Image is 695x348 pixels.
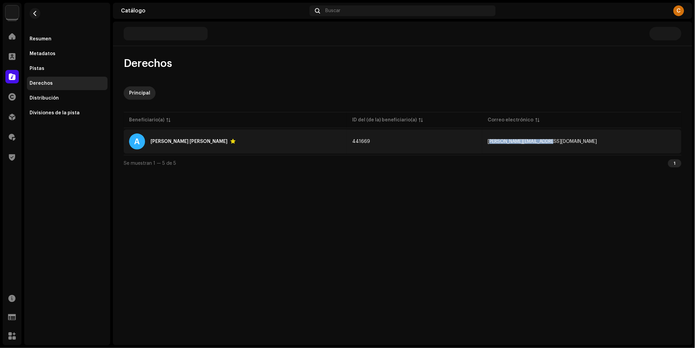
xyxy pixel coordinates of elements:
div: Principal [129,86,150,100]
div: Derechos [30,81,53,86]
span: 441669 [352,139,370,144]
div: Resumen [30,36,51,42]
div: C [673,5,684,16]
span: Derechos [124,57,172,70]
div: 1 [668,159,682,167]
span: Buscar [325,8,340,13]
div: ID del (de la) beneficiario(a) [352,117,417,123]
div: Correo electrónico [488,117,533,123]
re-m-nav-item: Metadatos [27,47,108,61]
span: Se muestran 1 — 5 de 5 [124,161,176,166]
span: andrea.rocatti@gmail.com [488,139,597,144]
re-m-nav-item: Distribución [27,91,108,105]
re-m-nav-item: Pistas [27,62,108,75]
div: A [129,133,145,150]
div: Beneficiario(a) [129,117,164,123]
re-m-nav-item: Resumen [27,32,108,46]
div: Metadatos [30,51,55,56]
div: Pistas [30,66,44,71]
div: Catálogo [121,8,307,13]
img: 297a105e-aa6c-4183-9ff4-27133c00f2e2 [5,5,19,19]
re-m-nav-item: Divisiones de la pista [27,106,108,120]
re-m-nav-item: Derechos [27,77,108,90]
div: Andrea Saura Rodríguez-Manzaneque [151,139,228,144]
div: Distribución [30,95,59,101]
div: Divisiones de la pista [30,110,80,116]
